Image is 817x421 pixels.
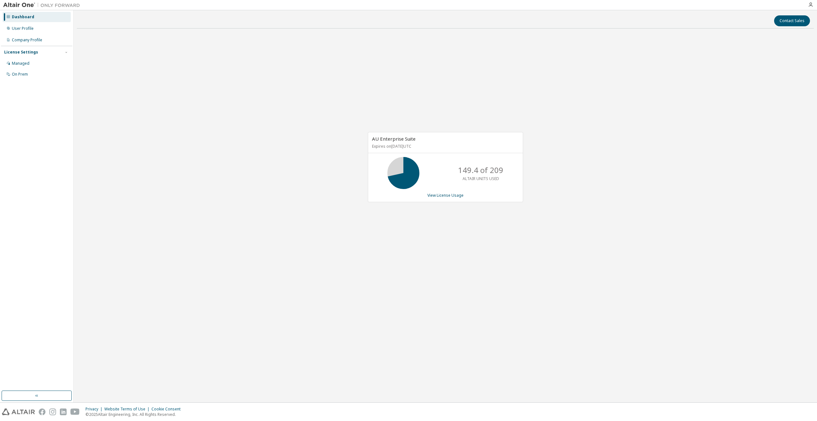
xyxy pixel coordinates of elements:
[151,407,184,412] div: Cookie Consent
[85,407,104,412] div: Privacy
[774,15,810,26] button: Contact Sales
[39,409,45,415] img: facebook.svg
[12,14,34,20] div: Dashboard
[463,176,499,181] p: ALTAIR UNITS USED
[12,61,29,66] div: Managed
[3,2,83,8] img: Altair One
[458,165,503,176] p: 149.4 of 209
[4,50,38,55] div: License Settings
[12,37,42,43] div: Company Profile
[2,409,35,415] img: altair_logo.svg
[104,407,151,412] div: Website Terms of Use
[372,144,517,149] p: Expires on [DATE] UTC
[85,412,184,417] p: © 2025 Altair Engineering, Inc. All Rights Reserved.
[427,193,464,198] a: View License Usage
[60,409,67,415] img: linkedin.svg
[12,26,34,31] div: User Profile
[70,409,80,415] img: youtube.svg
[49,409,56,415] img: instagram.svg
[372,136,416,142] span: AU Enterprise Suite
[12,72,28,77] div: On Prem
